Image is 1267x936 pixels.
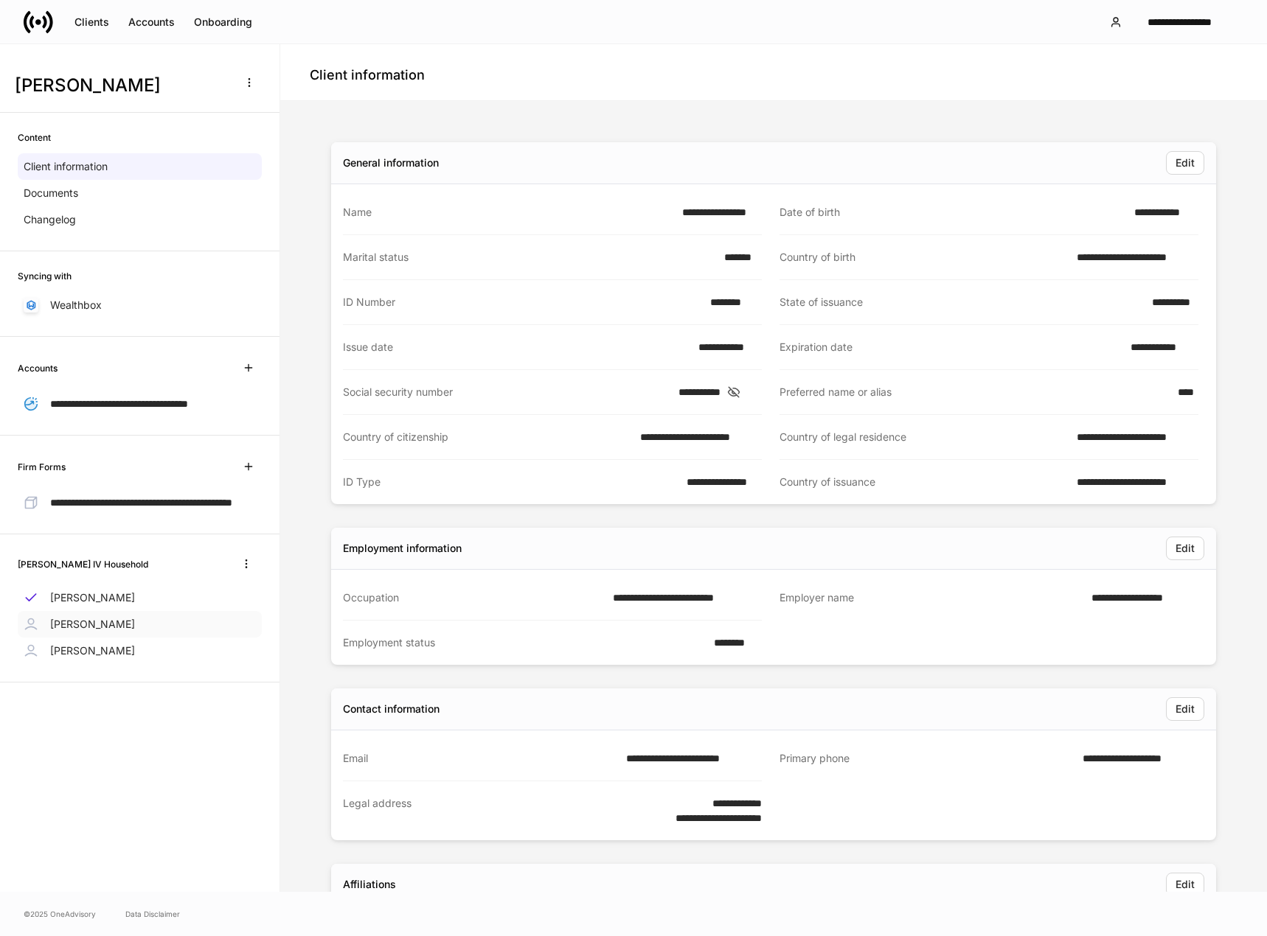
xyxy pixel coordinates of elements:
[343,635,705,650] div: Employment status
[18,206,262,233] a: Changelog
[1166,873,1204,896] button: Edit
[343,250,715,265] div: Marital status
[1176,704,1195,714] div: Edit
[1176,158,1195,168] div: Edit
[780,295,1143,310] div: State of issuance
[119,10,184,34] button: Accounts
[50,298,102,312] p: Wealthbox
[18,638,262,664] a: [PERSON_NAME]
[780,590,1083,606] div: Employer name
[343,430,631,444] div: Country of citizenship
[343,541,462,556] div: Employment information
[343,205,673,220] div: Name
[343,385,670,399] div: Social security number
[65,10,119,34] button: Clients
[18,361,58,375] h6: Accounts
[18,180,262,206] a: Documents
[194,17,252,27] div: Onboarding
[780,751,1074,766] div: Primary phone
[18,460,66,474] h6: Firm Forms
[343,702,440,716] div: Contact information
[74,17,109,27] div: Clients
[343,590,604,605] div: Occupation
[343,340,690,355] div: Issue date
[1176,879,1195,890] div: Edit
[780,340,1122,355] div: Expiration date
[343,475,678,489] div: ID Type
[24,212,76,227] p: Changelog
[18,130,51,144] h6: Content
[24,908,96,920] span: © 2025 OneAdvisory
[780,475,1068,489] div: Country of issuance
[18,557,148,571] h6: [PERSON_NAME] IV Household
[18,292,262,318] a: Wealthbox
[343,751,617,766] div: Email
[128,17,175,27] div: Accounts
[343,295,701,310] div: ID Number
[50,617,135,632] p: [PERSON_NAME]
[18,611,262,638] a: [PERSON_NAME]
[780,385,1169,399] div: Preferred name or alias
[24,186,78,200] p: Documents
[50,590,135,605] p: [PERSON_NAME]
[18,153,262,180] a: Client information
[343,156,439,170] div: General information
[24,159,108,174] p: Client information
[1166,537,1204,560] button: Edit
[18,584,262,611] a: [PERSON_NAME]
[310,66,425,84] h4: Client information
[18,269,72,283] h6: Syncing with
[1166,697,1204,721] button: Edit
[125,908,180,920] a: Data Disclaimer
[1166,151,1204,175] button: Edit
[343,877,396,892] div: Affiliations
[343,796,622,825] div: Legal address
[780,205,1125,220] div: Date of birth
[780,250,1068,265] div: Country of birth
[15,74,228,97] h3: [PERSON_NAME]
[780,430,1068,444] div: Country of legal residence
[1176,543,1195,553] div: Edit
[50,643,135,658] p: [PERSON_NAME]
[184,10,262,34] button: Onboarding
